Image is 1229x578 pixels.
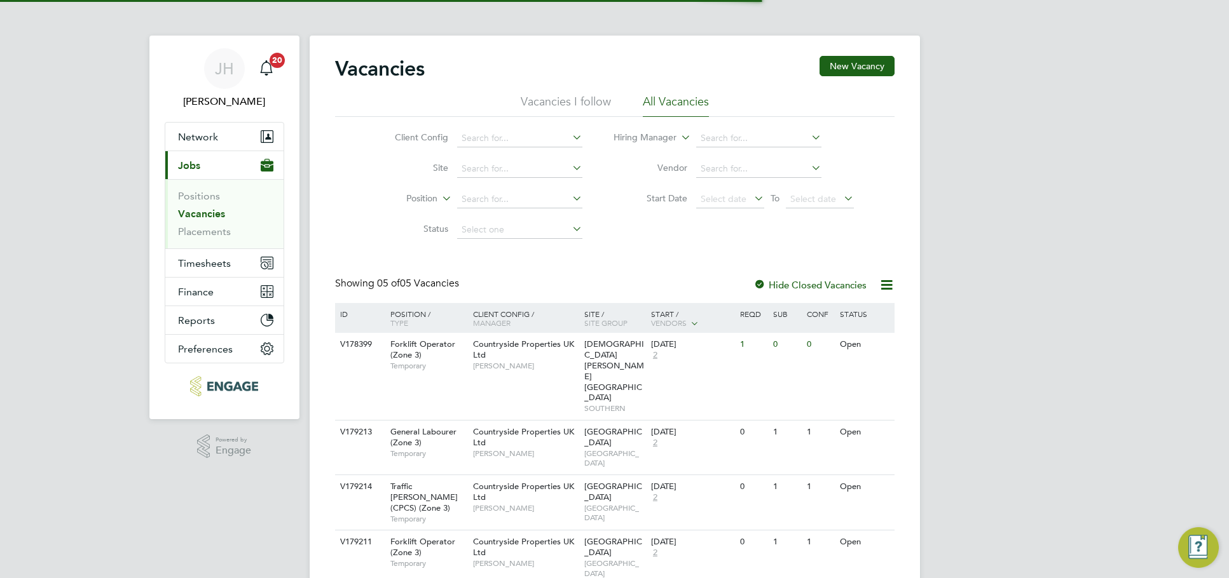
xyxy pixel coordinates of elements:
[651,481,734,492] div: [DATE]
[216,434,251,445] span: Powered by
[737,475,770,499] div: 0
[165,179,284,248] div: Jobs
[364,192,437,205] label: Position
[651,537,734,548] div: [DATE]
[696,160,821,178] input: Search for...
[614,162,687,173] label: Vendor
[375,223,448,234] label: Status
[457,160,582,178] input: Search for...
[770,303,803,325] div: Sub
[178,286,214,298] span: Finance
[457,130,582,147] input: Search for...
[603,131,676,144] label: Hiring Manager
[335,56,425,81] h2: Vacancies
[337,530,381,554] div: V179211
[165,249,284,277] button: Timesheets
[614,192,687,204] label: Start Date
[178,343,233,355] span: Preferences
[390,514,467,524] span: Temporary
[837,333,892,356] div: Open
[337,333,381,356] div: V178399
[149,36,299,419] nav: Main navigation
[804,303,837,325] div: Conf
[457,221,582,239] input: Select one
[390,318,408,328] span: Type
[737,420,770,444] div: 0
[701,193,746,205] span: Select date
[837,303,892,325] div: Status
[804,475,837,499] div: 1
[584,426,642,448] span: [GEOGRAPHIC_DATA]
[770,475,803,499] div: 1
[473,481,574,502] span: Countryside Properties UK Ltd
[215,60,234,77] span: JH
[584,448,645,468] span: [GEOGRAPHIC_DATA]
[473,448,578,459] span: [PERSON_NAME]
[770,333,803,356] div: 0
[390,448,467,459] span: Temporary
[651,438,659,448] span: 2
[651,492,659,503] span: 2
[190,376,258,396] img: pcrnet-logo-retina.png
[390,536,455,558] span: Forklift Operator (Zone 3)
[390,426,457,448] span: General Labourer (Zone 3)
[165,306,284,334] button: Reports
[837,530,892,554] div: Open
[377,277,459,290] span: 05 Vacancies
[648,303,737,335] div: Start /
[178,208,225,220] a: Vacancies
[470,303,581,333] div: Client Config /
[178,314,215,326] span: Reports
[165,94,284,109] span: Jess Hogan
[337,475,381,499] div: V179214
[337,303,381,325] div: ID
[651,318,687,328] span: Vendors
[216,445,251,456] span: Engage
[651,350,659,361] span: 2
[584,318,628,328] span: Site Group
[178,257,231,269] span: Timesheets
[457,191,582,208] input: Search for...
[753,279,867,291] label: Hide Closed Vacancies
[337,420,381,444] div: V179213
[381,303,470,333] div: Position /
[837,475,892,499] div: Open
[643,94,709,117] li: All Vacancies
[165,376,284,396] a: Go to home page
[473,318,511,328] span: Manager
[178,159,200,171] span: Jobs
[737,530,770,554] div: 0
[473,426,574,448] span: Countryside Properties UK Ltd
[335,277,462,290] div: Showing
[584,558,645,578] span: [GEOGRAPHIC_DATA]
[521,94,611,117] li: Vacancies I follow
[804,333,837,356] div: 0
[390,481,458,513] span: Traffic [PERSON_NAME] (CPCS) (Zone 3)
[584,339,644,403] span: [DEMOGRAPHIC_DATA] [PERSON_NAME][GEOGRAPHIC_DATA]
[737,333,770,356] div: 1
[377,277,400,290] span: 05 of
[178,225,231,238] a: Placements
[790,193,836,205] span: Select date
[473,361,578,371] span: [PERSON_NAME]
[473,339,574,360] span: Countryside Properties UK Ltd
[390,339,455,360] span: Forklift Operator (Zone 3)
[584,503,645,523] span: [GEOGRAPHIC_DATA]
[770,420,803,444] div: 1
[837,420,892,444] div: Open
[178,131,218,143] span: Network
[767,190,783,206] span: To
[473,503,578,513] span: [PERSON_NAME]
[165,123,284,151] button: Network
[165,335,284,363] button: Preferences
[581,303,648,333] div: Site /
[390,558,467,568] span: Temporary
[584,536,642,558] span: [GEOGRAPHIC_DATA]
[375,131,448,143] label: Client Config
[820,56,895,76] button: New Vacancy
[473,536,574,558] span: Countryside Properties UK Ltd
[804,420,837,444] div: 1
[737,303,770,325] div: Reqd
[770,530,803,554] div: 1
[165,48,284,109] a: JH[PERSON_NAME]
